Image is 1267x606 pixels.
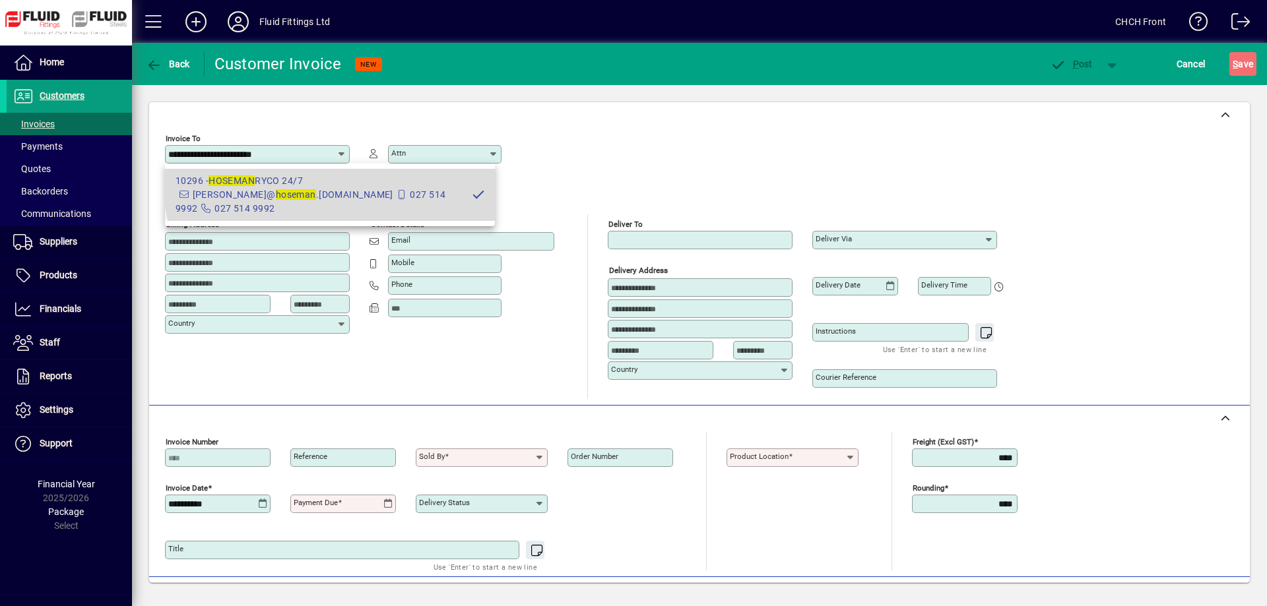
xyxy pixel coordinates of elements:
[40,90,84,101] span: Customers
[7,135,132,158] a: Payments
[7,259,132,292] a: Products
[883,342,987,357] mat-hint: Use 'Enter' to start a new line
[48,506,84,517] span: Package
[40,236,77,247] span: Suppliers
[7,46,132,79] a: Home
[7,180,132,202] a: Backorders
[168,318,195,328] mat-label: Country
[40,337,60,348] span: Staff
[294,452,327,461] mat-label: Reference
[391,148,406,158] mat-label: Attn
[571,452,618,461] mat-label: Order number
[40,270,77,280] span: Products
[913,483,944,493] mat-label: Rounding
[38,479,95,489] span: Financial Year
[7,360,132,393] a: Reports
[13,141,63,152] span: Payments
[611,365,637,374] mat-label: Country
[1221,3,1251,45] a: Logout
[391,258,414,267] mat-label: Mobile
[1050,59,1093,69] span: ost
[7,202,132,225] a: Communications
[391,235,410,245] mat-label: Email
[332,210,353,231] button: Copy to Delivery address
[40,303,81,314] span: Financials
[913,437,974,446] mat-label: Freight (excl GST)
[1233,59,1238,69] span: S
[40,371,72,381] span: Reports
[40,57,64,67] span: Home
[7,394,132,427] a: Settings
[730,452,789,461] mat-label: Product location
[608,220,643,229] mat-label: Deliver To
[1043,52,1099,76] button: Post
[166,483,208,493] mat-label: Invoice date
[921,280,967,289] mat-label: Delivery time
[166,134,201,143] mat-label: Invoice To
[143,52,193,76] button: Back
[13,119,55,129] span: Invoices
[391,280,412,289] mat-label: Phone
[146,59,190,69] span: Back
[7,293,132,326] a: Financials
[1173,52,1209,76] button: Cancel
[7,427,132,460] a: Support
[168,544,183,553] mat-label: Title
[1229,52,1256,76] button: Save
[1233,53,1253,75] span: ave
[40,438,73,448] span: Support
[214,53,342,75] div: Customer Invoice
[7,226,132,258] a: Suppliers
[13,208,91,219] span: Communications
[7,113,132,135] a: Invoices
[40,404,73,415] span: Settings
[217,10,259,34] button: Profile
[434,559,537,574] mat-hint: Use 'Enter' to start a new line
[1177,53,1206,75] span: Cancel
[7,326,132,359] a: Staff
[419,498,470,507] mat-label: Delivery status
[175,10,217,34] button: Add
[13,186,68,197] span: Backorders
[360,60,377,69] span: NEW
[816,280,861,289] mat-label: Delivery date
[166,437,218,446] mat-label: Invoice number
[1179,3,1208,45] a: Knowledge Base
[816,373,876,382] mat-label: Courier Reference
[816,326,856,336] mat-label: Instructions
[7,158,132,180] a: Quotes
[419,452,445,461] mat-label: Sold by
[1115,11,1166,32] div: CHCH Front
[13,164,51,174] span: Quotes
[294,498,338,507] mat-label: Payment due
[1073,59,1079,69] span: P
[259,11,330,32] div: Fluid Fittings Ltd
[132,52,205,76] app-page-header-button: Back
[816,234,852,243] mat-label: Deliver via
